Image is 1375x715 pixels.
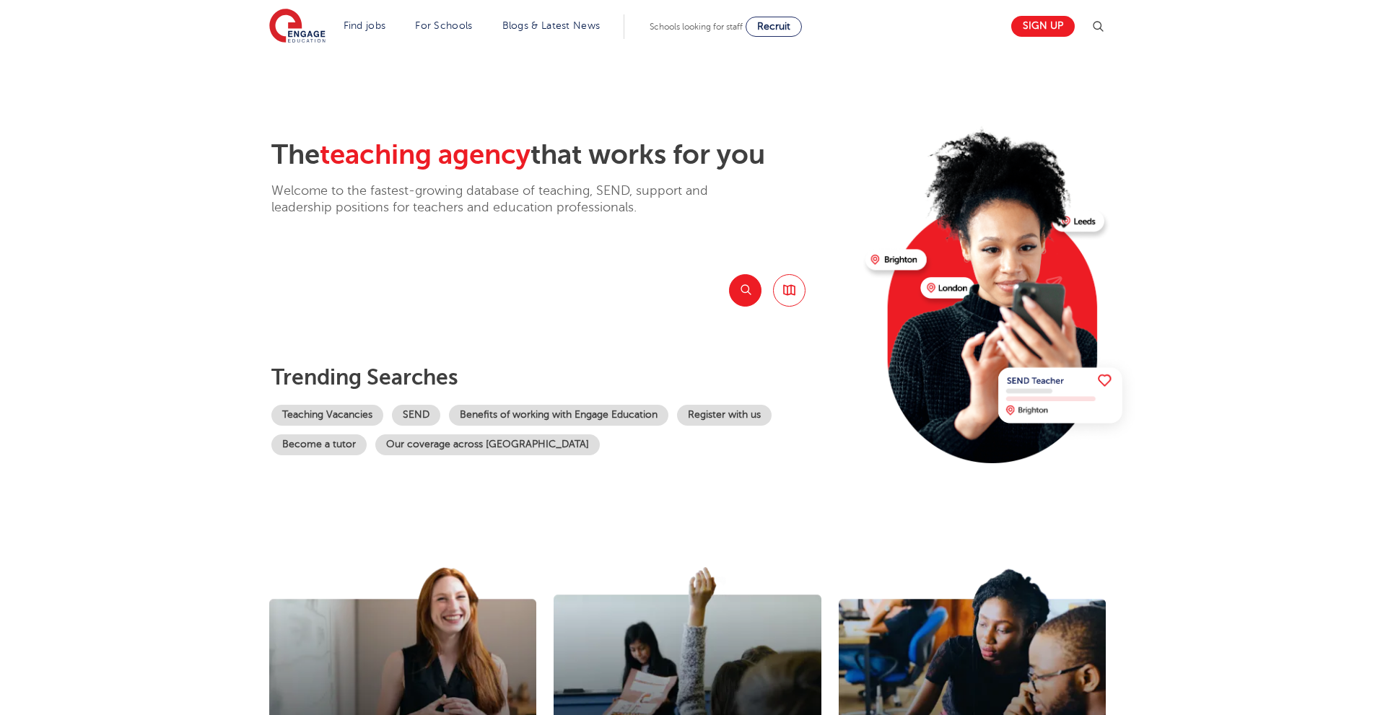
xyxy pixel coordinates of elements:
[320,139,531,170] span: teaching agency
[375,434,600,455] a: Our coverage across [GEOGRAPHIC_DATA]
[269,9,326,45] img: Engage Education
[344,20,386,31] a: Find jobs
[271,183,748,216] p: Welcome to the fastest-growing database of teaching, SEND, support and leadership positions for t...
[502,20,601,31] a: Blogs & Latest News
[449,405,668,426] a: Benefits of working with Engage Education
[415,20,472,31] a: For Schools
[729,274,761,307] button: Search
[1011,16,1075,37] a: Sign up
[677,405,772,426] a: Register with us
[271,434,367,455] a: Become a tutor
[271,139,854,172] h2: The that works for you
[271,364,854,390] p: Trending searches
[746,17,802,37] a: Recruit
[271,405,383,426] a: Teaching Vacancies
[650,22,743,32] span: Schools looking for staff
[392,405,440,426] a: SEND
[757,21,790,32] span: Recruit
